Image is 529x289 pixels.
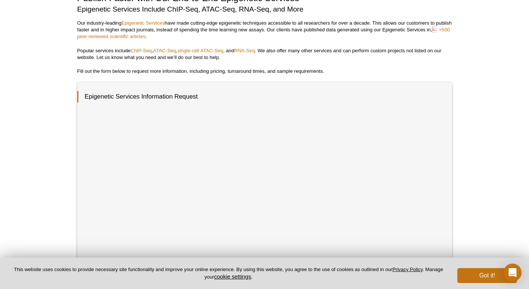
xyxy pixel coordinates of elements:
div: Open Intercom Messenger [504,264,522,282]
a: ChIP-Seq [130,48,152,53]
button: Got it! [457,268,517,283]
a: ATAC-Seq [153,48,176,53]
a: RNA-Seq [234,48,255,53]
a: Privacy Policy [392,267,423,272]
a: Epigenetic Services [121,20,165,26]
a: >500 peer-reviewed scientific articles [77,26,450,40]
button: cookie settings [214,273,251,280]
p: Fill out the form below to request more information, including pricing, turnaround times, and sam... [77,68,452,75]
p: Popular services include , , , and . We also offer many other services and can perform custom pro... [77,47,452,61]
p: This website uses cookies to provide necessary site functionality and improve your online experie... [12,266,445,280]
h2: Epigenetic Services Include ChIP-Seq, ATAC-Seq, RNA-Seq, and More [77,4,452,14]
p: Our industry-leading have made cutting-edge epigenetic techniques accessible to all researchers f... [77,20,452,40]
h3: Epigenetic Services Information Request [77,91,445,102]
a: single-cell ATAC-Seq [177,48,223,53]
